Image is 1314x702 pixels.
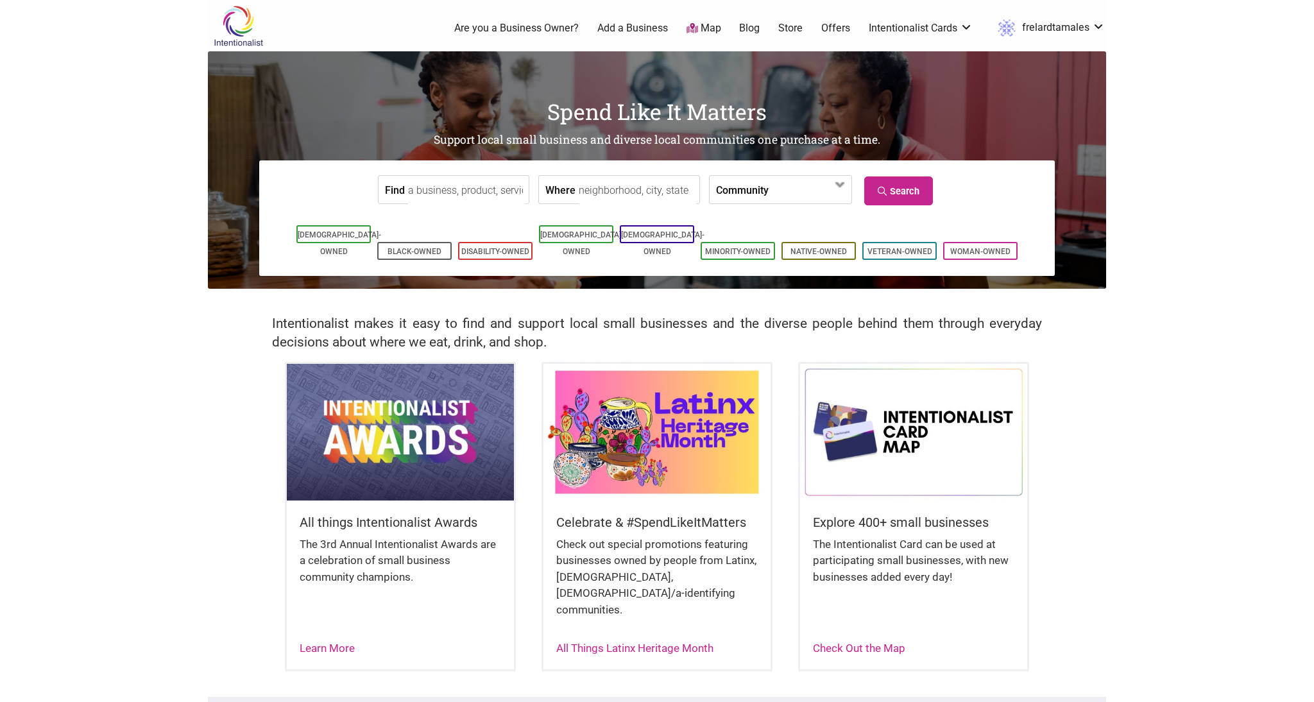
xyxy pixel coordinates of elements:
[621,230,704,256] a: [DEMOGRAPHIC_DATA]-Owned
[579,176,696,205] input: neighborhood, city, state
[821,21,850,35] a: Offers
[716,176,769,203] label: Community
[543,364,771,500] img: Latinx / Hispanic Heritage Month
[597,21,668,35] a: Add a Business
[300,513,501,531] h5: All things Intentionalist Awards
[208,132,1106,148] h2: Support local small business and diverse local communities one purchase at a time.
[867,247,932,256] a: Veteran-Owned
[813,513,1014,531] h5: Explore 400+ small businesses
[800,364,1027,500] img: Intentionalist Card Map
[869,21,973,35] a: Intentionalist Cards
[388,247,441,256] a: Black-Owned
[778,21,803,35] a: Store
[300,536,501,599] div: The 3rd Annual Intentionalist Awards are a celebration of small business community champions.
[298,230,381,256] a: [DEMOGRAPHIC_DATA]-Owned
[454,21,579,35] a: Are you a Business Owner?
[385,176,405,203] label: Find
[287,364,514,500] img: Intentionalist Awards
[540,230,624,256] a: [DEMOGRAPHIC_DATA]-Owned
[208,5,269,47] img: Intentionalist
[687,21,721,36] a: Map
[705,247,771,256] a: Minority-Owned
[461,247,529,256] a: Disability-Owned
[813,536,1014,599] div: The Intentionalist Card can be used at participating small businesses, with new businesses added ...
[864,176,933,205] a: Search
[950,247,1011,256] a: Woman-Owned
[790,247,847,256] a: Native-Owned
[300,642,355,655] a: Learn More
[545,176,576,203] label: Where
[556,536,758,631] div: Check out special promotions featuring businesses owned by people from Latinx, [DEMOGRAPHIC_DATA]...
[991,17,1105,40] a: frelardtamales
[272,314,1042,352] h2: Intentionalist makes it easy to find and support local small businesses and the diverse people be...
[408,176,525,205] input: a business, product, service
[556,642,713,655] a: All Things Latinx Heritage Month
[813,642,905,655] a: Check Out the Map
[739,21,760,35] a: Blog
[556,513,758,531] h5: Celebrate & #SpendLikeItMatters
[208,96,1106,127] h1: Spend Like It Matters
